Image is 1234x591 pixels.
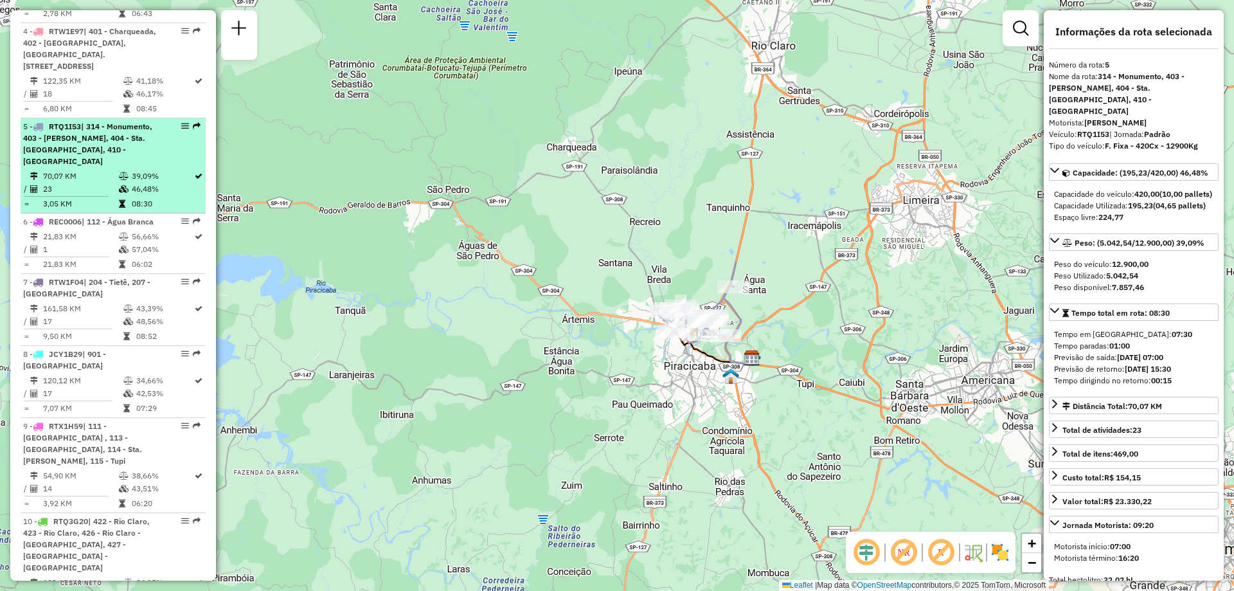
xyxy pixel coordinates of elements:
[1075,238,1204,248] span: Peso: (5.042,54/12.900,00) 39,09%
[42,330,123,343] td: 9,50 KM
[23,421,142,466] span: | 111 - [GEOGRAPHIC_DATA] , 113 - [GEOGRAPHIC_DATA], 114 - Sta. [PERSON_NAME], 115 - Tupi
[123,405,130,412] i: Tempo total em rota
[49,217,82,226] span: REC0006
[49,349,82,359] span: JCY1B29
[1049,140,1219,152] div: Tipo do veículo:
[1104,496,1152,506] strong: R$ 23.330,22
[30,185,38,193] i: Total de Atividades
[1104,473,1141,482] strong: R$ 154,15
[42,75,123,87] td: 122,35 KM
[1128,401,1162,411] span: 70,07 KM
[30,390,38,397] i: Total de Atividades
[181,217,189,225] em: Opções
[30,377,38,385] i: Distância Total
[119,500,125,507] i: Tempo total em rota
[1054,329,1213,340] div: Tempo em [GEOGRAPHIC_DATA]:
[23,277,150,298] span: | 204 - Tietê, 207 - [GEOGRAPHIC_DATA]
[181,350,189,358] em: Opções
[181,122,189,130] em: Opções
[815,581,817,590] span: |
[136,374,193,387] td: 34,66%
[1172,329,1192,339] strong: 07:30
[195,472,202,480] i: Rota otimizada
[1062,401,1162,412] div: Distância Total:
[1008,15,1033,41] a: Exibir filtros
[123,377,133,385] i: % de utilização do peso
[136,302,193,315] td: 43,39%
[42,230,118,243] td: 21,83 KM
[1054,352,1213,363] div: Previsão de saída:
[53,516,88,526] span: RTQ3G20
[1062,496,1152,507] div: Valor total:
[195,579,202,586] i: Rota otimizada
[49,122,81,131] span: RTQ1I53
[1054,188,1213,200] div: Capacidade do veículo:
[23,387,30,400] td: /
[119,200,125,208] i: Tempo total em rota
[195,172,202,180] i: Rota otimizada
[123,332,130,340] i: Tempo total em rota
[23,315,30,328] td: /
[1054,375,1213,386] div: Tempo dirigindo no retorno:
[1049,129,1219,140] div: Veículo:
[1062,425,1141,435] span: Total de atividades:
[119,10,125,17] i: Tempo total em rota
[23,258,30,271] td: =
[30,485,38,493] i: Total de Atividades
[82,217,154,226] span: | 112 - Água Branca
[1049,253,1219,298] div: Peso: (5.042,54/12.900,00) 39,09%
[1049,26,1219,38] h4: Informações da rota selecionada
[722,368,739,385] img: 480 UDC Light Piracicaba
[1105,141,1198,150] strong: F. Fixa - 420Cx - 12900Kg
[888,537,919,568] span: Exibir NR
[1054,259,1149,269] span: Peso do veículo:
[1112,282,1144,292] strong: 7.857,46
[1049,444,1219,462] a: Total de itens:469,00
[193,422,201,430] em: Rota exportada
[23,277,150,298] span: 7 -
[136,315,193,328] td: 48,56%
[131,230,193,243] td: 56,66%
[136,330,193,343] td: 08:52
[119,246,129,253] i: % de utilização da cubagem
[119,260,125,268] i: Tempo total em rota
[42,183,118,195] td: 23
[782,581,813,590] a: Leaflet
[123,305,133,313] i: % de utilização do peso
[23,516,150,572] span: | 422 - Rio Claro, 423 - Rio Claro, 426 - Rio Claro - [GEOGRAPHIC_DATA], 427 - [GEOGRAPHIC_DATA] ...
[1106,271,1138,280] strong: 5.042,54
[23,217,154,226] span: 6 -
[30,172,38,180] i: Distância Total
[1049,163,1219,181] a: Capacidade: (195,23/420,00) 46,48%
[42,387,123,400] td: 17
[1105,60,1109,69] strong: 5
[30,318,38,325] i: Total de Atividades
[1151,376,1172,385] strong: 00:15
[990,542,1010,563] img: Exibir/Ocultar setores
[1134,189,1159,199] strong: 420,00
[49,26,84,36] span: RTW1E97
[23,330,30,343] td: =
[131,170,193,183] td: 39,09%
[1084,118,1147,127] strong: [PERSON_NAME]
[131,7,193,20] td: 06:43
[30,305,38,313] i: Distância Total
[1049,117,1219,129] div: Motorista:
[131,469,193,482] td: 38,66%
[857,581,912,590] a: OpenStreetMap
[195,233,202,241] i: Rota otimizada
[42,302,123,315] td: 161,58 KM
[30,579,38,586] i: Distância Total
[1049,183,1219,228] div: Capacidade: (195,23/420,00) 46,48%
[1049,233,1219,251] a: Peso: (5.042,54/12.900,00) 39,09%
[42,243,118,256] td: 1
[119,185,129,193] i: % de utilização da cubagem
[1049,304,1219,321] a: Tempo total em rota: 08:30
[1073,168,1208,177] span: Capacidade: (195,23/420,00) 46,48%
[136,102,193,115] td: 08:45
[23,7,30,20] td: =
[131,243,193,256] td: 57,04%
[1054,282,1213,293] div: Peso disponível:
[1062,520,1154,531] div: Jornada Motorista: 09:20
[1125,364,1171,374] strong: [DATE] 15:30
